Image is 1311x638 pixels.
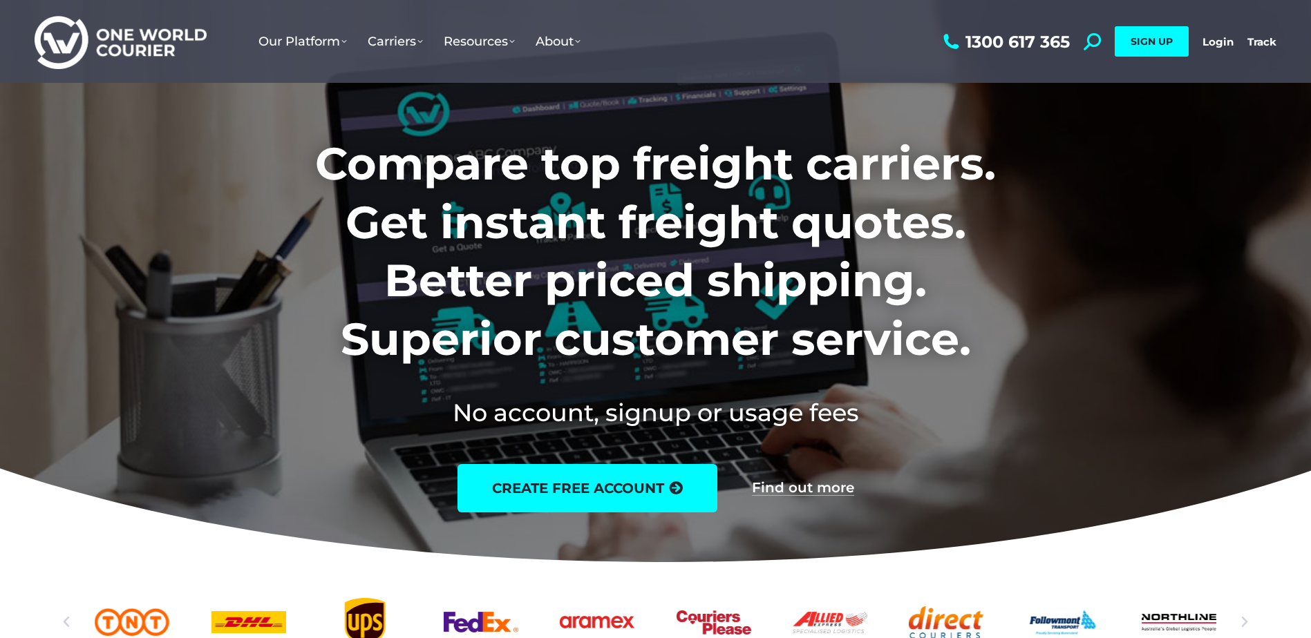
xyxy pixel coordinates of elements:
a: Track [1247,35,1276,48]
a: 1300 617 365 [940,33,1070,50]
span: About [536,34,581,49]
a: Our Platform [248,20,357,63]
a: Find out more [752,481,854,496]
h1: Compare top freight carriers. Get instant freight quotes. Better priced shipping. Superior custom... [224,135,1087,368]
a: About [525,20,591,63]
h2: No account, signup or usage fees [224,396,1087,429]
a: SIGN UP [1115,26,1189,57]
span: Resources [444,34,515,49]
a: create free account [458,464,717,512]
span: Our Platform [258,34,347,49]
img: One World Courier [35,14,207,70]
span: SIGN UP [1131,35,1173,48]
span: Carriers [368,34,423,49]
a: Resources [433,20,525,63]
a: Login [1202,35,1234,48]
a: Carriers [357,20,433,63]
